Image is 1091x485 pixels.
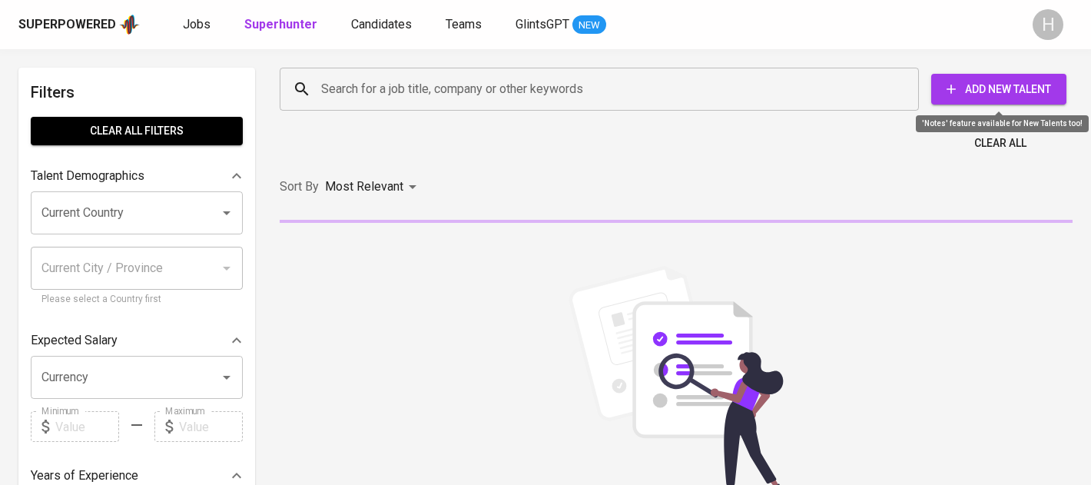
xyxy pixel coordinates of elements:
div: Talent Demographics [31,161,243,191]
button: Clear All [968,129,1033,158]
div: Expected Salary [31,325,243,356]
h6: Filters [31,80,243,105]
span: Jobs [183,17,211,32]
a: Superhunter [244,15,320,35]
button: Add New Talent [931,74,1066,105]
p: Sort By [280,178,319,196]
img: app logo [119,13,140,36]
div: Superpowered [18,16,116,34]
span: Clear All [974,134,1026,153]
b: Superhunter [244,17,317,32]
p: Talent Demographics [31,167,144,185]
p: Years of Experience [31,467,138,485]
p: Please select a Country first [41,292,232,307]
a: Superpoweredapp logo [18,13,140,36]
a: Jobs [183,15,214,35]
div: Most Relevant [325,173,422,201]
button: Clear All filters [31,117,243,145]
span: GlintsGPT [516,17,569,32]
span: Add New Talent [943,80,1054,99]
a: Teams [446,15,485,35]
a: Candidates [351,15,415,35]
span: Clear All filters [43,121,230,141]
input: Value [55,411,119,442]
div: H [1033,9,1063,40]
input: Value [179,411,243,442]
span: Teams [446,17,482,32]
span: Candidates [351,17,412,32]
span: NEW [572,18,606,33]
a: GlintsGPT NEW [516,15,606,35]
p: Expected Salary [31,331,118,350]
p: Most Relevant [325,178,403,196]
button: Open [216,202,237,224]
button: Open [216,367,237,388]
